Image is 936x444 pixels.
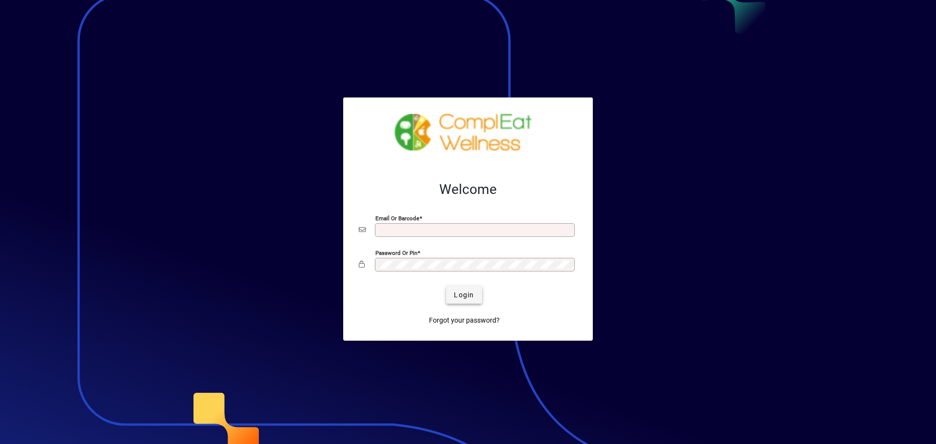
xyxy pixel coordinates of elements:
button: Login [446,286,482,304]
h2: Welcome [359,181,577,198]
span: Login [454,290,474,300]
span: Forgot your password? [429,315,500,326]
mat-label: Email or Barcode [375,215,419,222]
a: Forgot your password? [425,311,504,329]
mat-label: Password or Pin [375,250,417,256]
